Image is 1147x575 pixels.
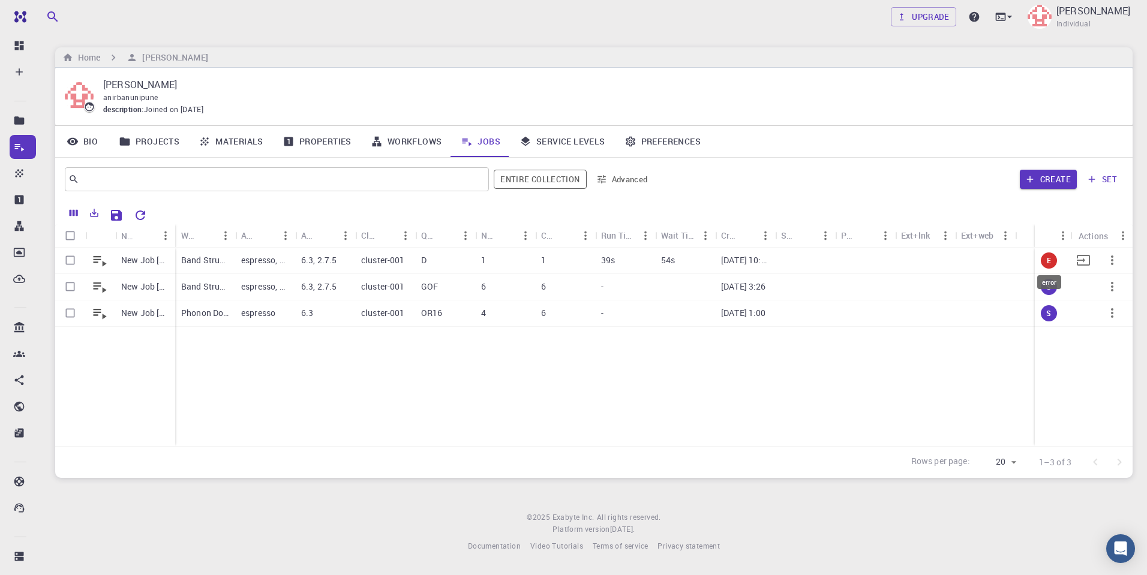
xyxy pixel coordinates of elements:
[241,281,289,293] p: espresso, python
[189,126,273,157] a: Materials
[421,254,427,266] p: D
[295,224,355,247] div: Application Version
[361,254,405,266] p: cluster-001
[109,126,189,157] a: Projects
[361,281,405,293] p: cluster-001
[73,51,100,64] h6: Home
[530,540,583,552] a: Video Tutorials
[510,126,615,157] a: Service Levels
[1056,18,1091,30] span: Individual
[1082,170,1123,189] button: set
[657,540,720,552] a: Privacy statement
[421,224,437,247] div: Queue
[975,453,1020,471] div: 20
[103,104,144,116] span: description :
[655,224,715,247] div: Wait Time
[593,541,648,550] span: Terms of service
[721,224,737,247] div: Created
[468,541,521,550] span: Documentation
[1041,305,1057,321] div: submitted
[657,541,720,550] span: Privacy statement
[475,224,535,247] div: Nodes
[1042,255,1056,266] span: E
[241,224,257,247] div: Application
[25,8,68,19] span: Support
[128,203,152,227] button: Reset Explorer Settings
[595,224,655,247] div: Run Time
[64,203,84,222] button: Columns
[715,224,775,247] div: Created
[530,541,583,550] span: Video Tutorials
[601,307,603,319] p: -
[1069,246,1098,275] button: Move to set
[121,224,137,248] div: Name
[181,254,229,266] p: Band Structure - HSE - MoS2 test (clone) (clone) (clone)
[816,226,835,245] button: Menu
[610,523,635,535] a: [DATE].
[317,226,336,245] button: Sort
[451,126,510,157] a: Jobs
[1056,4,1130,18] p: [PERSON_NAME]
[257,226,276,245] button: Sort
[115,224,175,248] div: Name
[273,126,361,157] a: Properties
[891,7,956,26] a: Upgrade
[1037,275,1061,289] div: error
[553,523,609,535] span: Platform version
[361,126,452,157] a: Workflows
[636,226,655,245] button: Menu
[181,307,229,319] p: Phonon Dos + Dispersions (clone) (clone)
[996,226,1015,245] button: Menu
[557,226,576,245] button: Sort
[1035,224,1073,248] div: Status
[610,524,635,534] span: [DATE] .
[55,126,109,157] a: Bio
[1113,226,1133,245] button: Menu
[216,226,235,245] button: Menu
[797,226,816,245] button: Sort
[781,224,797,247] div: Shared
[84,203,104,222] button: Export
[1106,534,1135,563] div: Open Intercom Messenger
[696,226,715,245] button: Menu
[661,254,675,266] p: 54s
[481,224,497,247] div: Nodes
[541,281,546,293] p: 6
[481,281,486,293] p: 6
[241,307,275,319] p: espresso
[961,224,993,247] div: Ext+web
[104,203,128,227] button: Save Explorer Settings
[415,224,475,247] div: Queue
[1041,226,1060,245] button: Sort
[481,254,486,266] p: 1
[553,511,594,523] a: Exabyte Inc.
[721,281,766,293] p: [DATE] 3:26
[601,254,615,266] p: 39s
[181,224,197,247] div: Workflow Name
[901,224,930,247] div: Ext+lnk
[156,226,175,245] button: Menu
[121,281,169,293] p: New Job [DATE] 15:23 PM
[601,281,603,293] p: -
[175,224,235,247] div: Workflow Name
[876,226,895,245] button: Menu
[103,92,158,102] span: anirbanunipune
[895,224,955,247] div: Ext+lnk
[301,281,337,293] p: 6.3, 2.7.5
[241,254,289,266] p: espresso, python
[721,254,769,266] p: [DATE] 10:00
[497,226,516,245] button: Sort
[1079,224,1108,248] div: Actions
[103,77,1113,92] p: [PERSON_NAME]
[541,307,546,319] p: 6
[516,226,535,245] button: Menu
[535,224,595,247] div: Cores
[841,224,857,247] div: Public
[494,170,586,189] button: Entire collection
[857,226,876,245] button: Sort
[361,224,377,247] div: Cluster
[494,170,586,189] span: Filter throughout whole library including sets (folders)
[576,226,595,245] button: Menu
[301,307,313,319] p: 6.3
[481,307,486,319] p: 4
